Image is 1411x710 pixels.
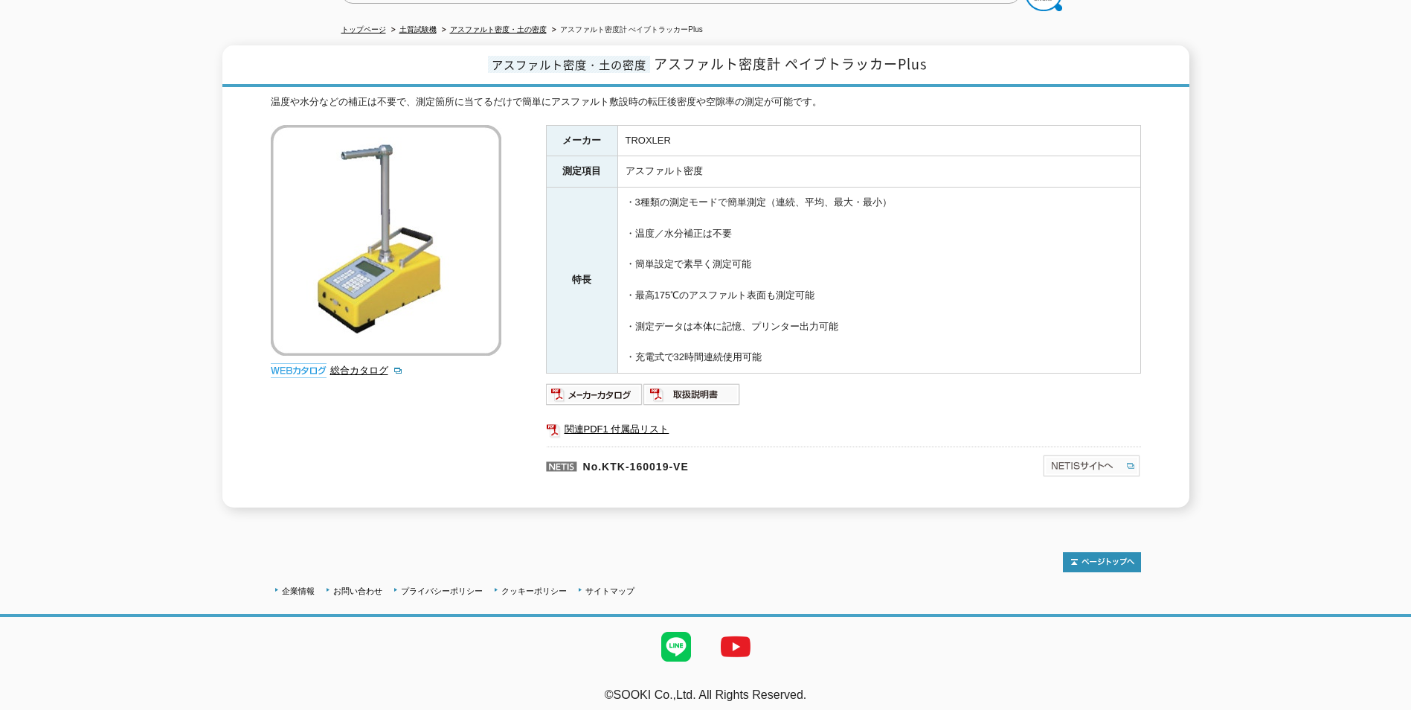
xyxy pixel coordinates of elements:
[706,617,765,677] img: YouTube
[546,156,617,188] th: 測定項目
[546,447,899,482] p: No.KTK-160019-VE
[1063,552,1141,572] img: トップページへ
[643,392,741,403] a: 取扱説明書
[399,25,437,33] a: 土質試験機
[333,586,382,595] a: お問い合わせ
[1042,454,1141,478] img: NETISサイトへ
[450,25,547,33] a: アスファルト密度・土の密度
[341,25,386,33] a: トップページ
[501,586,567,595] a: クッキーポリシー
[549,22,703,38] li: アスファルト密度計 ぺイブトラッカーPlus
[546,383,643,406] img: メーカーカタログ
[546,392,643,403] a: メーカーカタログ
[271,95,1141,110] div: 温度や水分などの補正は不要で、測定箇所に当てるだけで簡単にアスファルト敷設時の転圧後密度や空隙率の測定が可能です。
[271,363,327,378] img: webカタログ
[330,365,403,376] a: 総合カタログ
[546,188,617,374] th: 特長
[654,54,927,74] span: アスファルト密度計 ペイブトラッカーPlus
[271,125,501,356] img: アスファルト密度計 ぺイブトラッカーPlus
[643,383,741,406] img: 取扱説明書
[617,156,1140,188] td: アスファルト密度
[282,586,315,595] a: 企業情報
[617,188,1140,374] td: ・3種類の測定モードで簡単測定（連続、平均、最大・最小） ・温度／水分補正は不要 ・簡単設定で素早く測定可能 ・最高175℃のアスファルト表面も測定可能 ・測定データは本体に記憶、プリンター出力...
[546,420,1141,439] a: 関連PDF1 付属品リスト
[546,125,617,156] th: メーカー
[585,586,634,595] a: サイトマップ
[488,56,650,73] span: アスファルト密度・土の密度
[646,617,706,677] img: LINE
[617,125,1140,156] td: TROXLER
[401,586,483,595] a: プライバシーポリシー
